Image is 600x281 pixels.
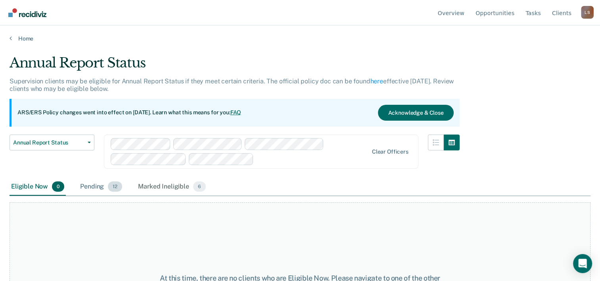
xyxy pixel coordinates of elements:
div: L S [581,6,594,19]
button: Annual Report Status [10,135,94,150]
span: 6 [193,181,206,192]
div: Clear officers [372,148,408,155]
img: Recidiviz [8,8,46,17]
div: Marked Ineligible6 [136,178,207,196]
div: Open Intercom Messenger [573,254,592,273]
p: Supervision clients may be eligible for Annual Report Status if they meet certain criteria. The o... [10,77,454,92]
span: 0 [52,181,64,192]
span: 12 [108,181,122,192]
p: ARS/ERS Policy changes went into effect on [DATE]. Learn what this means for you: [17,109,241,117]
div: Eligible Now0 [10,178,66,196]
button: Acknowledge & Close [378,105,453,121]
button: Profile dropdown button [581,6,594,19]
div: Annual Report Status [10,55,460,77]
a: FAQ [230,109,242,115]
a: here [370,77,383,85]
a: Home [10,35,590,42]
div: Pending12 [79,178,124,196]
span: Annual Report Status [13,139,84,146]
